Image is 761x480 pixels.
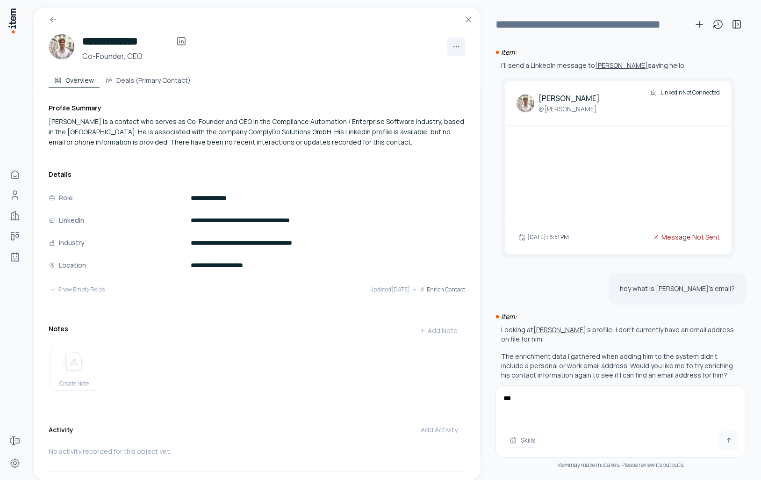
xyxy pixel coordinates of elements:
button: Add Note [412,321,465,340]
button: Add Activity [413,421,465,439]
a: Settings [6,454,24,473]
a: Companies [6,206,24,225]
button: Deals (Primary Contact) [100,69,196,88]
span: Updated [DATE] [369,286,410,293]
p: Industry [59,238,85,248]
button: View history [709,15,727,34]
button: Toggle sidebar [727,15,746,34]
p: No activity recorded for this object yet. [49,447,465,456]
a: deals [6,227,24,246]
button: Enrich Contact [419,280,465,299]
a: Contacts [6,186,24,204]
span: Message Not Sent [661,232,720,242]
h3: Activity [49,425,73,435]
button: New conversation [690,15,709,34]
p: hey what is [PERSON_NAME]'s email? [620,284,735,293]
h3: Notes [49,324,68,334]
span: Linkedin Not Connected [660,89,720,96]
p: Role [59,193,73,203]
p: Looking at 's profile, I don't currently have an email address on file for him. [501,325,734,343]
div: [PERSON_NAME] is a contact who serves as Co-Founder and CEO in the Compliance Automation / Enterp... [49,116,465,147]
i: item: [501,48,517,57]
img: Leo Schuhmann [49,34,75,60]
span: Skills [521,436,536,445]
a: Home [6,165,24,184]
p: Location [59,260,86,270]
a: @[PERSON_NAME] [538,104,600,114]
button: Send message [719,431,738,450]
p: The enrichment data I gathered when adding him to the system didn't include a personal or work em... [501,352,735,380]
h4: [PERSON_NAME] [538,93,600,104]
span: Create Note [59,380,89,387]
p: I'll send a LinkedIn message to saying hello. [501,61,686,70]
button: [PERSON_NAME] [595,61,648,70]
button: Overview [49,69,100,88]
p: LinkedIn [59,215,84,225]
button: More actions [447,37,466,56]
i: item: [501,312,517,321]
button: Show Empty Fields [49,280,105,299]
div: may make mistakes. Please review its outputs. [495,461,746,469]
button: Skills [503,433,542,448]
img: create note [63,352,85,372]
button: create noteCreate Note [50,344,97,391]
h3: Co-Founder, CEO [82,51,191,62]
i: item [557,461,569,469]
img: Leo Schuhmann [516,94,535,113]
button: [PERSON_NAME] [533,325,586,335]
h3: Profile Summary [49,103,465,113]
a: Agents [6,247,24,266]
img: Item Brain Logo [7,7,17,34]
h3: Details [49,170,465,179]
a: Forms [6,431,24,450]
div: Add Note [419,326,458,335]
